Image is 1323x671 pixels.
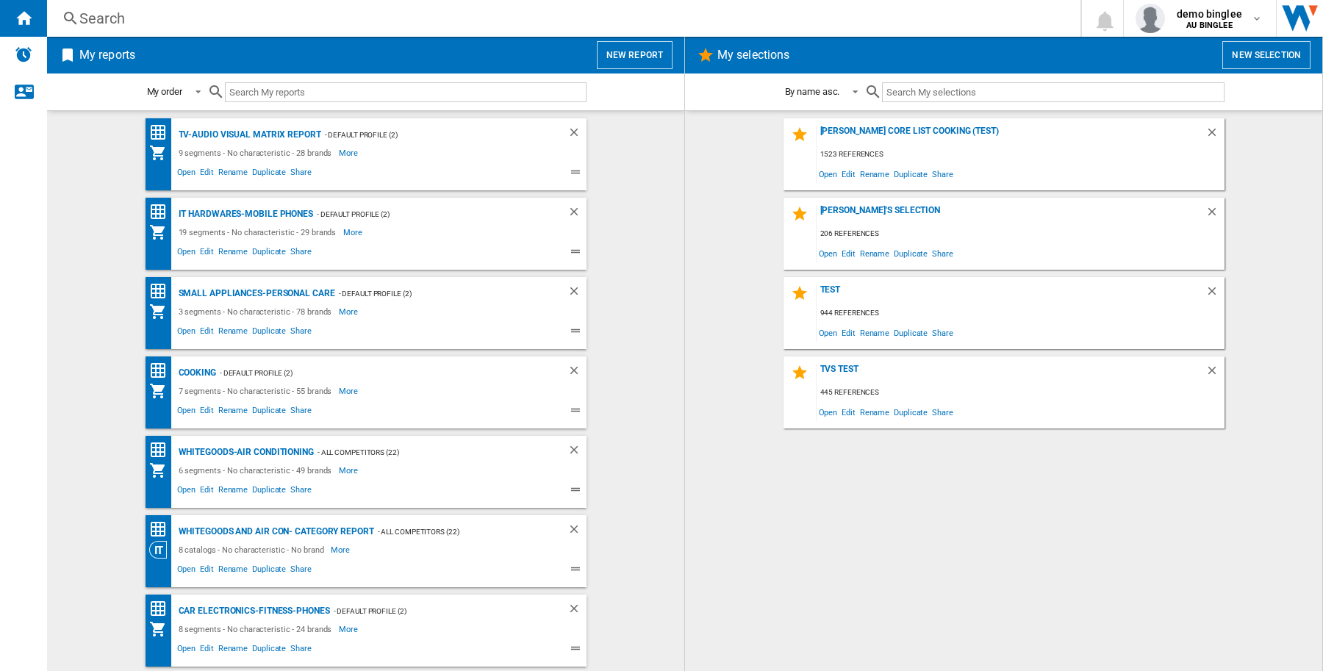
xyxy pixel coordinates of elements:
[175,284,335,303] div: Small Appliances-Personal Care
[339,382,360,400] span: More
[330,602,538,620] div: - Default profile (2)
[175,541,331,559] div: 8 catalogs - No characteristic - No brand
[839,243,858,263] span: Edit
[858,402,892,422] span: Rename
[216,642,250,659] span: Rename
[882,82,1224,102] input: Search My selections
[817,402,840,422] span: Open
[331,541,352,559] span: More
[76,41,138,69] h2: My reports
[149,282,175,301] div: Price Matrix
[288,642,314,659] span: Share
[216,245,250,262] span: Rename
[149,303,175,320] div: My Assortment
[817,146,1225,164] div: 1523 references
[343,223,365,241] span: More
[149,441,175,459] div: Price Matrix
[817,384,1225,402] div: 445 references
[288,483,314,500] span: Share
[785,86,840,97] div: By name asc.
[335,284,538,303] div: - Default profile (2)
[175,403,198,421] span: Open
[198,642,216,659] span: Edit
[858,323,892,342] span: Rename
[175,602,330,620] div: Car Electronics-Fitness-Phones
[839,402,858,422] span: Edit
[198,245,216,262] span: Edit
[175,620,340,638] div: 8 segments - No characteristic - 24 brands
[175,364,216,382] div: Cooking
[1205,364,1225,384] div: Delete
[175,382,340,400] div: 7 segments - No characteristic - 55 brands
[149,520,175,539] div: Price Matrix
[321,126,538,144] div: - Default profile (2)
[1136,4,1165,33] img: profile.jpg
[817,323,840,342] span: Open
[1186,21,1232,30] b: AU BINGLEE
[339,620,360,638] span: More
[817,364,1205,384] div: TVs Test
[288,562,314,580] span: Share
[817,284,1205,304] div: test
[288,403,314,421] span: Share
[175,523,374,541] div: Whitegoods and Air Con- Category Report
[314,443,538,462] div: - All Competitors (22)
[149,462,175,479] div: My Assortment
[149,382,175,400] div: My Assortment
[175,483,198,500] span: Open
[567,126,587,144] div: Delete
[175,303,340,320] div: 3 segments - No characteristic - 78 brands
[216,165,250,183] span: Rename
[892,323,930,342] span: Duplicate
[175,223,344,241] div: 19 segments - No characteristic - 29 brands
[858,164,892,184] span: Rename
[198,324,216,342] span: Edit
[175,642,198,659] span: Open
[892,402,930,422] span: Duplicate
[288,245,314,262] span: Share
[149,123,175,142] div: Price Matrix
[597,41,673,69] button: New report
[175,562,198,580] span: Open
[250,483,288,500] span: Duplicate
[1205,284,1225,304] div: Delete
[216,364,538,382] div: - Default profile (2)
[250,642,288,659] span: Duplicate
[149,144,175,162] div: My Assortment
[175,144,340,162] div: 9 segments - No characteristic - 28 brands
[250,245,288,262] span: Duplicate
[930,402,955,422] span: Share
[817,205,1205,225] div: [PERSON_NAME]'s Selection
[567,523,587,541] div: Delete
[175,165,198,183] span: Open
[817,164,840,184] span: Open
[339,303,360,320] span: More
[930,243,955,263] span: Share
[892,243,930,263] span: Duplicate
[930,164,955,184] span: Share
[1222,41,1311,69] button: New selection
[216,403,250,421] span: Rename
[374,523,538,541] div: - All Competitors (22)
[250,165,288,183] span: Duplicate
[175,443,314,462] div: Whitegoods-Air Conditioning
[288,324,314,342] span: Share
[149,362,175,380] div: Price Matrix
[1177,7,1242,21] span: demo binglee
[817,304,1225,323] div: 944 references
[250,403,288,421] span: Duplicate
[149,203,175,221] div: Price Matrix
[817,243,840,263] span: Open
[149,620,175,638] div: My Assortment
[1205,126,1225,146] div: Delete
[339,144,360,162] span: More
[175,126,321,144] div: TV-Audio Visual Matrix Report
[839,323,858,342] span: Edit
[567,284,587,303] div: Delete
[216,562,250,580] span: Rename
[225,82,587,102] input: Search My reports
[198,403,216,421] span: Edit
[567,443,587,462] div: Delete
[198,165,216,183] span: Edit
[250,324,288,342] span: Duplicate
